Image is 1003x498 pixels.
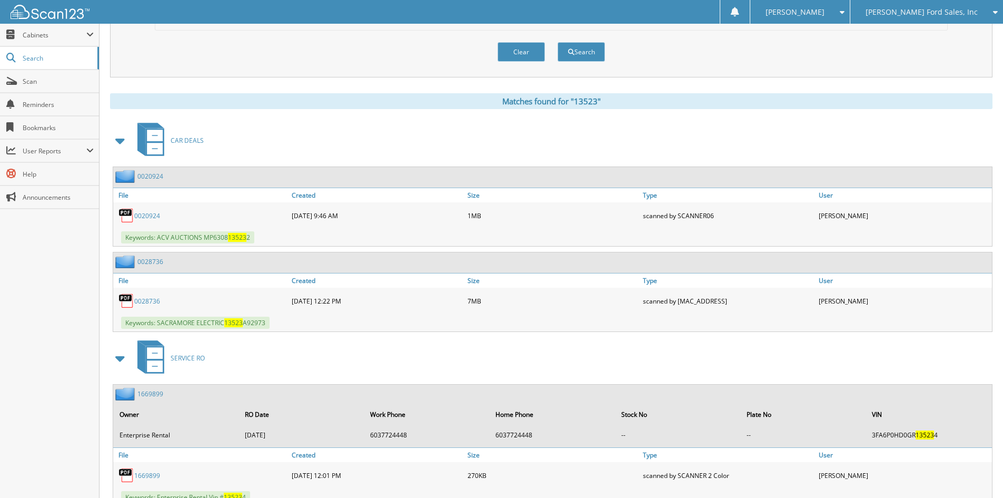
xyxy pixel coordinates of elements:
span: Search [23,54,92,63]
td: 6037724448 [365,426,489,444]
a: SERVICE RO [131,337,205,379]
div: scanned by SCANNER 2 Color [640,465,816,486]
td: -- [741,426,866,444]
span: Announcements [23,193,94,202]
a: 0028736 [134,297,160,306]
a: Created [289,188,465,202]
img: scan123-logo-white.svg [11,5,90,19]
a: User [816,188,992,202]
th: RO Date [240,404,364,425]
img: PDF.png [118,208,134,223]
th: Work Phone [365,404,489,425]
span: 13523 [228,233,246,242]
span: Bookmarks [23,123,94,132]
a: File [113,188,289,202]
div: scanned by [MAC_ADDRESS] [640,290,816,311]
div: [DATE] 12:01 PM [289,465,465,486]
div: 7MB [465,290,641,311]
img: PDF.png [118,293,134,309]
td: -- [616,426,740,444]
a: CAR DEALS [131,120,204,161]
div: [DATE] 12:22 PM [289,290,465,311]
a: Type [640,274,816,288]
th: Owner [114,404,239,425]
a: File [113,448,289,462]
a: 0020924 [134,211,160,220]
div: [PERSON_NAME] [816,290,992,311]
a: 1669899 [134,471,160,480]
a: Type [640,448,816,462]
span: Cabinets [23,31,86,40]
div: 1MB [465,205,641,226]
span: Keywords: ACV AUCTIONS MP6308 2 [121,231,254,243]
a: Size [465,274,641,288]
a: 0020924 [137,172,163,181]
th: Stock No [616,404,740,425]
span: 13523 [224,318,243,327]
div: [PERSON_NAME] [816,465,992,486]
td: 3FA6P0HD0GR 4 [867,426,991,444]
button: Search [558,42,605,62]
span: User Reports [23,147,86,155]
span: Keywords: SACRAMORE ELECTRIC A92973 [121,317,270,329]
a: Type [640,188,816,202]
span: Scan [23,77,94,86]
span: Help [23,170,94,179]
div: Matches found for "13523" [110,93,992,109]
a: Created [289,274,465,288]
span: Reminders [23,100,94,109]
a: Created [289,448,465,462]
td: [DATE] [240,426,364,444]
a: User [816,274,992,288]
div: 270KB [465,465,641,486]
a: Size [465,448,641,462]
div: [DATE] 9:46 AM [289,205,465,226]
th: Plate No [741,404,866,425]
td: 6037724448 [490,426,614,444]
a: Size [465,188,641,202]
a: 1669899 [137,389,163,398]
span: SERVICE RO [171,354,205,363]
div: scanned by SCANNER06 [640,205,816,226]
span: CAR DEALS [171,136,204,145]
span: [PERSON_NAME] [766,9,825,15]
a: User [816,448,992,462]
img: folder2.png [115,170,137,183]
a: File [113,274,289,288]
div: [PERSON_NAME] [816,205,992,226]
a: 0028736 [137,257,163,266]
th: Home Phone [490,404,614,425]
td: Enterprise Rental [114,426,239,444]
img: folder2.png [115,255,137,268]
img: PDF.png [118,467,134,483]
span: 13523 [916,431,934,440]
img: folder2.png [115,387,137,401]
button: Clear [498,42,545,62]
th: VIN [867,404,991,425]
span: [PERSON_NAME] Ford Sales, Inc [866,9,978,15]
